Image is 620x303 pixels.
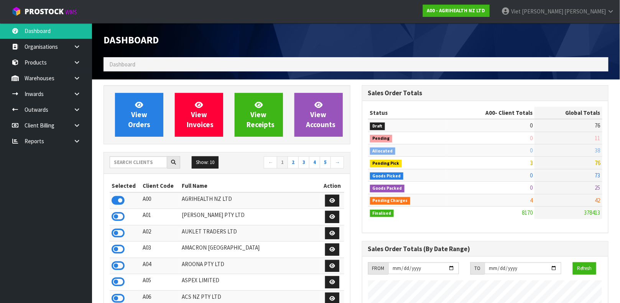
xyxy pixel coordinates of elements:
span: Draft [370,123,385,130]
a: ViewInvoices [175,93,223,137]
td: AROONA PTY LTD [180,258,321,274]
span: Viet [PERSON_NAME] [511,8,563,15]
td: A05 [141,274,180,291]
th: Global Totals [534,107,602,119]
th: Client Code [141,180,180,192]
span: [PERSON_NAME] [564,8,606,15]
span: Finalised [370,210,394,217]
td: A03 [141,242,180,258]
span: Pending Charges [370,197,411,205]
span: 73 [595,172,600,179]
td: AGRIHEALTH NZ LTD [180,192,321,209]
span: View Accounts [306,100,336,129]
td: [PERSON_NAME] PTY LTD [180,209,321,225]
h3: Sales Order Totals [368,89,603,97]
span: 0 [530,134,533,142]
span: Dashboard [104,33,159,46]
span: 0 [530,147,533,154]
td: A00 [141,192,180,209]
th: Selected [110,180,141,192]
span: 11 [595,134,600,142]
button: Refresh [573,262,596,275]
a: ViewReceipts [235,93,283,137]
span: 378413 [584,209,600,216]
th: - Client Totals [446,107,535,119]
a: ← [264,156,277,169]
span: Pending [370,135,393,142]
a: A00 - AGRIHEALTH NZ LTD [423,5,490,17]
span: A00 [485,109,495,116]
span: View Invoices [187,100,214,129]
td: A02 [141,225,180,242]
th: Full Name [180,180,321,192]
span: 42 [595,197,600,204]
span: 0 [530,122,533,129]
span: View Receipts [247,100,275,129]
small: WMS [65,8,77,16]
a: 2 [288,156,299,169]
th: Status [368,107,446,119]
span: 8170 [522,209,533,216]
td: A04 [141,258,180,274]
td: AUKLET TRADERS LTD [180,225,321,242]
div: FROM [368,262,388,275]
span: Goods Packed [370,185,405,192]
strong: A00 - AGRIHEALTH NZ LTD [427,7,485,14]
input: Search clients [110,156,167,168]
span: Dashboard [109,61,135,68]
span: Allocated [370,147,396,155]
a: 5 [320,156,331,169]
span: 0 [530,184,533,191]
h3: Sales Order Totals (By Date Range) [368,245,603,253]
img: cube-alt.png [12,7,21,16]
span: 76 [595,122,600,129]
span: 0 [530,172,533,179]
th: Action [321,180,344,192]
nav: Page navigation [233,156,344,170]
span: 38 [595,147,600,154]
span: Goods Picked [370,172,404,180]
span: 25 [595,184,600,191]
span: Pending Pick [370,160,402,167]
span: 3 [530,159,533,166]
span: ProStock [25,7,64,17]
td: AMACRON [GEOGRAPHIC_DATA] [180,242,321,258]
span: 4 [530,197,533,204]
span: View Orders [128,100,150,129]
span: 76 [595,159,600,166]
a: → [331,156,344,169]
a: 1 [277,156,288,169]
a: 4 [309,156,320,169]
a: 3 [298,156,309,169]
button: Show: 10 [192,156,219,169]
a: ViewOrders [115,93,163,137]
a: ViewAccounts [294,93,343,137]
td: ASPEX LIMITED [180,274,321,291]
td: A01 [141,209,180,225]
div: TO [470,262,485,275]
